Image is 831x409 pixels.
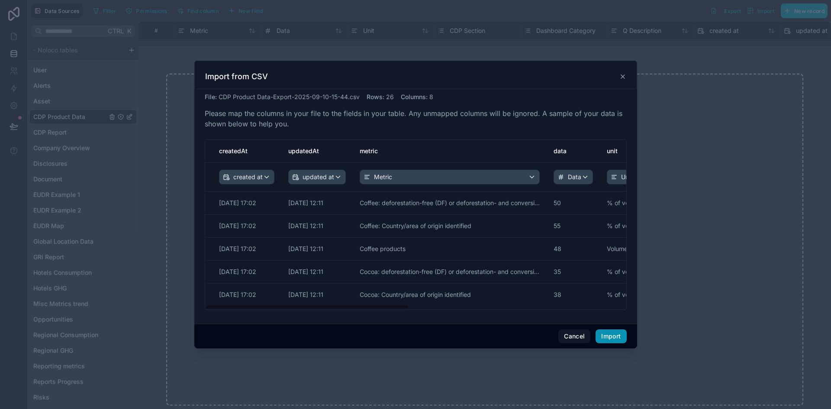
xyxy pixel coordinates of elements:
[205,261,281,283] td: [DATE] 17:02
[353,261,547,283] td: Cocoa: deforestation-free (DF) or deforestation- and conversion-free (DCF) status assured
[281,238,353,261] td: [DATE] 12:11
[353,215,547,238] td: Coffee: Country/area of origin identified
[558,329,590,343] button: Cancel
[554,170,593,184] button: Data
[353,192,547,215] td: Coffee: deforestation-free (DF) or deforestation- and conversion-free (DCF) status assured
[568,173,581,181] span: Data
[219,93,360,100] span: CDP Product Data-Export-2025-09-10-15-44.csv
[205,71,268,82] h3: Import from CSV
[205,140,626,309] div: scrollable content
[386,93,394,100] span: 26
[600,140,705,163] th: unit
[600,238,705,261] td: Volume sourced (metric tonnes)
[205,283,281,310] td: [DATE] 17:02
[205,140,281,163] th: createdAt
[205,93,217,100] span: File :
[607,170,699,184] button: Unit
[600,261,705,283] td: % of volume as DF/DCF assured
[547,283,600,310] td: 38
[374,173,392,181] span: Metric
[219,170,274,184] button: created at
[288,170,346,184] button: updated at
[600,215,705,238] td: % of volume sourced
[205,192,281,215] td: [DATE] 17:02
[547,140,600,163] th: data
[360,170,540,184] button: Metric
[401,93,428,100] span: Columns :
[281,215,353,238] td: [DATE] 12:11
[621,173,632,181] span: Unit
[281,140,353,163] th: updatedAt
[353,283,547,310] td: Cocoa: Country/area of origin identified
[353,238,547,261] td: Coffee products
[205,108,627,129] p: Please map the columns in your file to the fields in your table. Any unmapped columns will be ign...
[353,140,547,163] th: metric
[600,192,705,215] td: % of volume as DF/DCF assured
[596,329,626,343] button: Import
[205,238,281,261] td: [DATE] 17:02
[205,215,281,238] td: [DATE] 17:02
[281,261,353,283] td: [DATE] 12:11
[303,173,334,181] span: updated at
[547,192,600,215] td: 50
[429,93,433,100] span: 8
[547,215,600,238] td: 55
[547,238,600,261] td: 48
[547,261,600,283] td: 35
[233,173,263,181] span: created at
[367,93,384,100] span: Rows :
[281,192,353,215] td: [DATE] 12:11
[281,283,353,310] td: [DATE] 12:11
[600,283,705,310] td: % of volume sourced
